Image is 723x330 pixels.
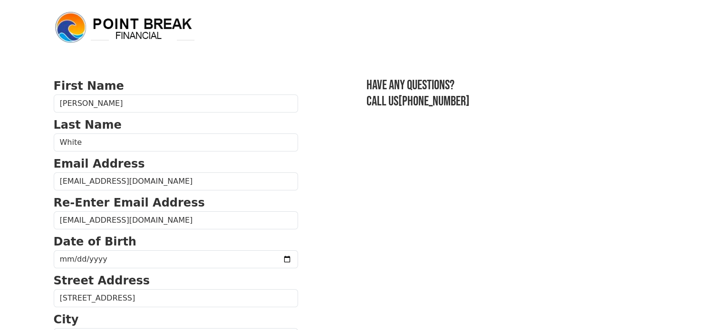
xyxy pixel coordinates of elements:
[54,196,205,209] strong: Re-Enter Email Address
[54,235,136,248] strong: Date of Birth
[54,10,196,45] img: logo.png
[398,94,470,109] a: [PHONE_NUMBER]
[54,313,79,326] strong: City
[54,157,145,170] strong: Email Address
[366,77,670,94] h3: Have any questions?
[54,133,298,151] input: Last Name
[54,118,122,132] strong: Last Name
[54,172,298,190] input: Email Address
[366,94,670,110] h3: Call us
[54,211,298,229] input: Re-Enter Email Address
[54,274,150,287] strong: Street Address
[54,79,124,93] strong: First Name
[54,94,298,113] input: First Name
[54,289,298,307] input: Street Address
